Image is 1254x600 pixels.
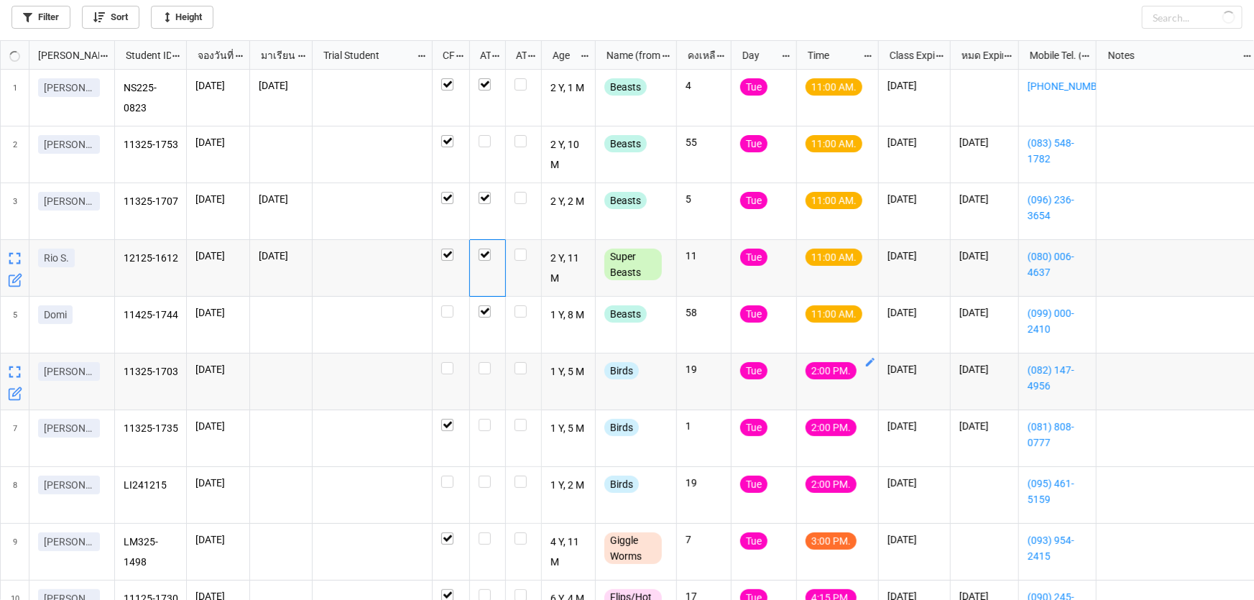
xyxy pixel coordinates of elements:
[124,78,178,117] p: NS225-0823
[1,41,115,70] div: grid
[888,362,941,377] p: [DATE]
[151,6,213,29] a: Height
[13,467,17,523] span: 8
[959,419,1010,433] p: [DATE]
[959,362,1010,377] p: [DATE]
[959,192,1010,206] p: [DATE]
[259,249,303,263] p: [DATE]
[13,410,17,466] span: 7
[604,135,647,152] div: Beasts
[44,478,94,492] p: [PERSON_NAME]
[82,6,139,29] a: Sort
[195,476,241,490] p: [DATE]
[13,183,17,239] span: 3
[13,524,17,580] span: 9
[806,305,862,323] div: 11:00 AM.
[888,476,941,490] p: [DATE]
[1028,305,1087,337] a: (099) 000-2410
[604,419,639,436] div: Birds
[686,532,722,547] p: 7
[806,78,862,96] div: 11:00 AM.
[124,419,178,439] p: 11325-1735
[1028,419,1087,451] a: (081) 808-0777
[44,194,94,208] p: [PERSON_NAME]
[550,305,587,326] p: 1 Y, 8 M
[124,249,178,269] p: 12125-1612
[806,192,862,209] div: 11:00 AM.
[550,532,587,571] p: 4 Y, 11 M
[604,532,662,564] div: Giggle Worms
[1028,135,1087,167] a: (083) 548-1782
[1028,532,1087,564] a: (093) 954-2415
[888,305,941,320] p: [DATE]
[13,126,17,183] span: 2
[195,78,241,93] p: [DATE]
[1028,362,1087,394] a: (082) 147-4956
[740,532,767,550] div: Tue
[686,476,722,490] p: 19
[806,419,857,436] div: 2:00 PM.
[686,305,722,320] p: 58
[1028,249,1087,280] a: (080) 006-4637
[471,47,492,63] div: ATT
[959,305,1010,320] p: [DATE]
[195,249,241,263] p: [DATE]
[888,192,941,206] p: [DATE]
[959,135,1010,149] p: [DATE]
[1028,78,1087,94] a: [PHONE_NUMBER]
[550,362,587,382] p: 1 Y, 5 M
[806,249,862,266] div: 11:00 AM.
[195,419,241,433] p: [DATE]
[686,78,722,93] p: 4
[195,305,241,320] p: [DATE]
[740,135,767,152] div: Tue
[679,47,716,63] div: คงเหลือ (from Nick Name)
[604,249,662,280] div: Super Beasts
[550,192,587,212] p: 2 Y, 2 M
[550,135,587,174] p: 2 Y, 10 M
[13,70,17,126] span: 1
[740,78,767,96] div: Tue
[604,476,639,493] div: Birds
[604,78,647,96] div: Beasts
[740,192,767,209] div: Tue
[1099,47,1243,63] div: Notes
[740,476,767,493] div: Tue
[195,192,241,206] p: [DATE]
[799,47,863,63] div: Time
[806,135,862,152] div: 11:00 AM.
[44,137,94,152] p: [PERSON_NAME]
[124,135,178,155] p: 11325-1753
[44,251,69,265] p: Rio S.
[888,419,941,433] p: [DATE]
[604,362,639,379] div: Birds
[806,476,857,493] div: 2:00 PM.
[740,362,767,379] div: Tue
[124,532,178,571] p: LM325-1498
[881,47,935,63] div: Class Expiration
[44,421,94,435] p: [PERSON_NAME]
[604,192,647,209] div: Beasts
[550,78,587,98] p: 2 Y, 1 M
[252,47,298,63] div: มาเรียน
[1142,6,1243,29] input: Search...
[888,249,941,263] p: [DATE]
[806,362,857,379] div: 2:00 PM.
[13,297,17,353] span: 5
[195,532,241,547] p: [DATE]
[29,47,99,63] div: [PERSON_NAME] Name
[259,78,303,93] p: [DATE]
[598,47,661,63] div: Name (from Class)
[604,305,647,323] div: Beasts
[1028,192,1087,223] a: (096) 236-3654
[124,192,178,212] p: 11325-1707
[959,249,1010,263] p: [DATE]
[117,47,171,63] div: Student ID (from [PERSON_NAME] Name)
[550,249,587,287] p: 2 Y, 11 M
[434,47,455,63] div: CF
[686,135,722,149] p: 55
[259,192,303,206] p: [DATE]
[44,308,67,322] p: Domi
[44,364,94,379] p: [PERSON_NAME]
[44,80,94,95] p: [PERSON_NAME]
